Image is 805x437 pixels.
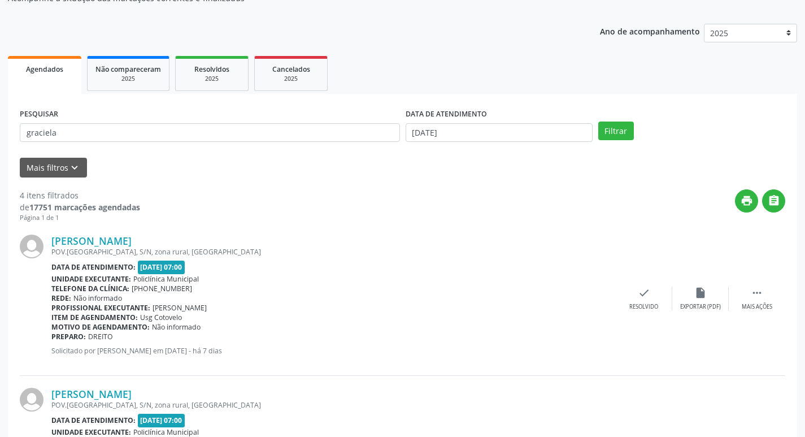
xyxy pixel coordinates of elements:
[152,322,201,332] span: Não informado
[51,400,616,410] div: POV.[GEOGRAPHIC_DATA], S/N, zona rural, [GEOGRAPHIC_DATA]
[133,274,199,284] span: Policlínica Municipal
[263,75,319,83] div: 2025
[68,162,81,174] i: keyboard_arrow_down
[95,64,161,74] span: Não compareceram
[51,427,131,437] b: Unidade executante:
[51,235,132,247] a: [PERSON_NAME]
[20,213,140,223] div: Página 1 de 1
[51,416,136,425] b: Data de atendimento:
[73,293,122,303] span: Não informado
[600,24,700,38] p: Ano de acompanhamento
[51,262,136,272] b: Data de atendimento:
[751,287,763,299] i: 
[768,194,780,207] i: 
[20,189,140,201] div: 4 itens filtrados
[140,313,182,322] span: Usg Cotovelo
[20,123,400,142] input: Nome, CNS
[20,158,87,178] button: Mais filtroskeyboard_arrow_down
[132,284,192,293] span: [PHONE_NUMBER]
[741,194,753,207] i: print
[88,332,113,341] span: DREITO
[51,284,129,293] b: Telefone da clínica:
[138,414,185,427] span: [DATE] 07:00
[194,64,229,74] span: Resolvidos
[29,202,140,213] strong: 17751 marcações agendadas
[742,303,772,311] div: Mais ações
[694,287,707,299] i: insert_drive_file
[20,201,140,213] div: de
[272,64,310,74] span: Cancelados
[51,313,138,322] b: Item de agendamento:
[406,123,593,142] input: Selecione um intervalo
[184,75,240,83] div: 2025
[51,247,616,257] div: POV.[GEOGRAPHIC_DATA], S/N, zona rural, [GEOGRAPHIC_DATA]
[20,106,58,123] label: PESQUISAR
[680,303,721,311] div: Exportar (PDF)
[406,106,487,123] label: DATA DE ATENDIMENTO
[51,346,616,356] p: Solicitado por [PERSON_NAME] em [DATE] - há 7 dias
[51,332,86,341] b: Preparo:
[51,322,150,332] b: Motivo de agendamento:
[153,303,207,313] span: [PERSON_NAME]
[598,122,634,141] button: Filtrar
[762,189,785,213] button: 
[95,75,161,83] div: 2025
[138,261,185,274] span: [DATE] 07:00
[51,388,132,400] a: [PERSON_NAME]
[638,287,650,299] i: check
[51,274,131,284] b: Unidade executante:
[26,64,63,74] span: Agendados
[629,303,658,311] div: Resolvido
[735,189,758,213] button: print
[51,303,150,313] b: Profissional executante:
[51,293,71,303] b: Rede:
[133,427,199,437] span: Policlínica Municipal
[20,235,43,258] img: img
